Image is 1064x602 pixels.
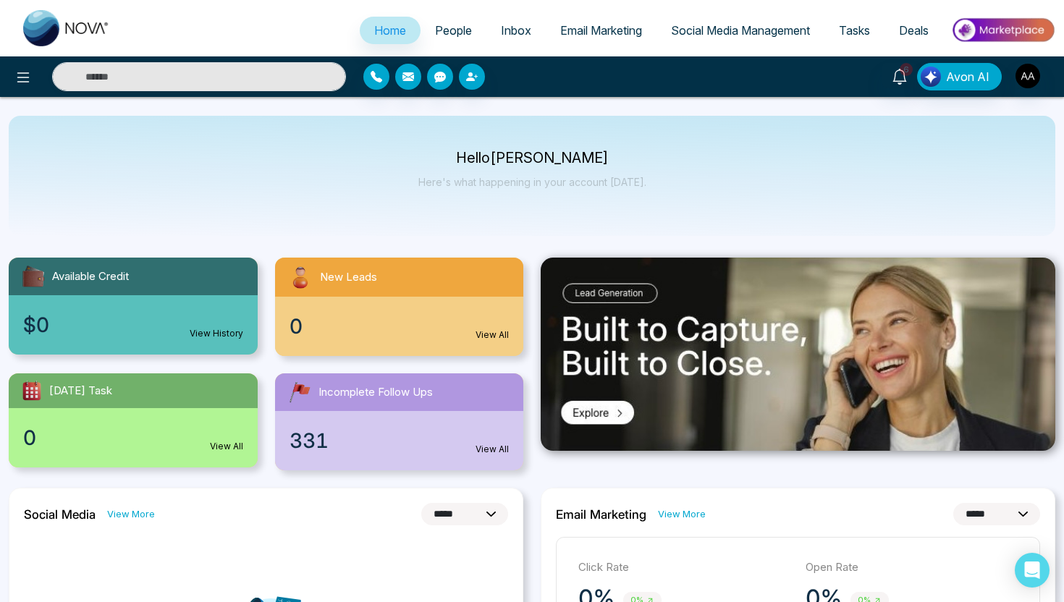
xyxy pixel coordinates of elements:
a: Home [360,17,421,44]
img: followUps.svg [287,379,313,405]
a: New Leads0View All [266,258,533,356]
span: Avon AI [946,68,989,85]
span: Inbox [501,23,531,38]
p: Here's what happening in your account [DATE]. [418,176,646,188]
a: View History [190,327,243,340]
span: 331 [290,425,329,456]
span: [DATE] Task [49,383,112,399]
span: 6 [900,63,913,76]
h2: Email Marketing [556,507,646,522]
span: Email Marketing [560,23,642,38]
a: People [421,17,486,44]
a: Deals [884,17,943,44]
a: Inbox [486,17,546,44]
p: Hello [PERSON_NAME] [418,152,646,164]
a: View All [210,440,243,453]
div: Open Intercom Messenger [1015,553,1050,588]
span: 0 [23,423,36,453]
span: Tasks [839,23,870,38]
img: User Avatar [1016,64,1040,88]
span: Available Credit [52,268,129,285]
span: Deals [899,23,929,38]
a: View All [476,443,509,456]
img: Lead Flow [921,67,941,87]
span: Home [374,23,406,38]
button: Avon AI [917,63,1002,90]
span: Social Media Management [671,23,810,38]
h2: Social Media [24,507,96,522]
span: People [435,23,472,38]
a: View All [476,328,509,342]
p: Click Rate [578,559,791,576]
img: . [541,258,1055,451]
a: 6 [882,63,917,88]
a: Incomplete Follow Ups331View All [266,373,533,470]
a: Social Media Management [656,17,824,44]
img: todayTask.svg [20,379,43,402]
a: Email Marketing [546,17,656,44]
img: Nova CRM Logo [23,10,110,46]
span: 0 [290,311,303,342]
a: View More [107,507,155,521]
span: Incomplete Follow Ups [318,384,433,401]
a: View More [658,507,706,521]
img: Market-place.gif [950,14,1055,46]
span: New Leads [320,269,377,286]
img: newLeads.svg [287,263,314,291]
span: $0 [23,310,49,340]
img: availableCredit.svg [20,263,46,289]
a: Tasks [824,17,884,44]
p: Open Rate [806,559,1018,576]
